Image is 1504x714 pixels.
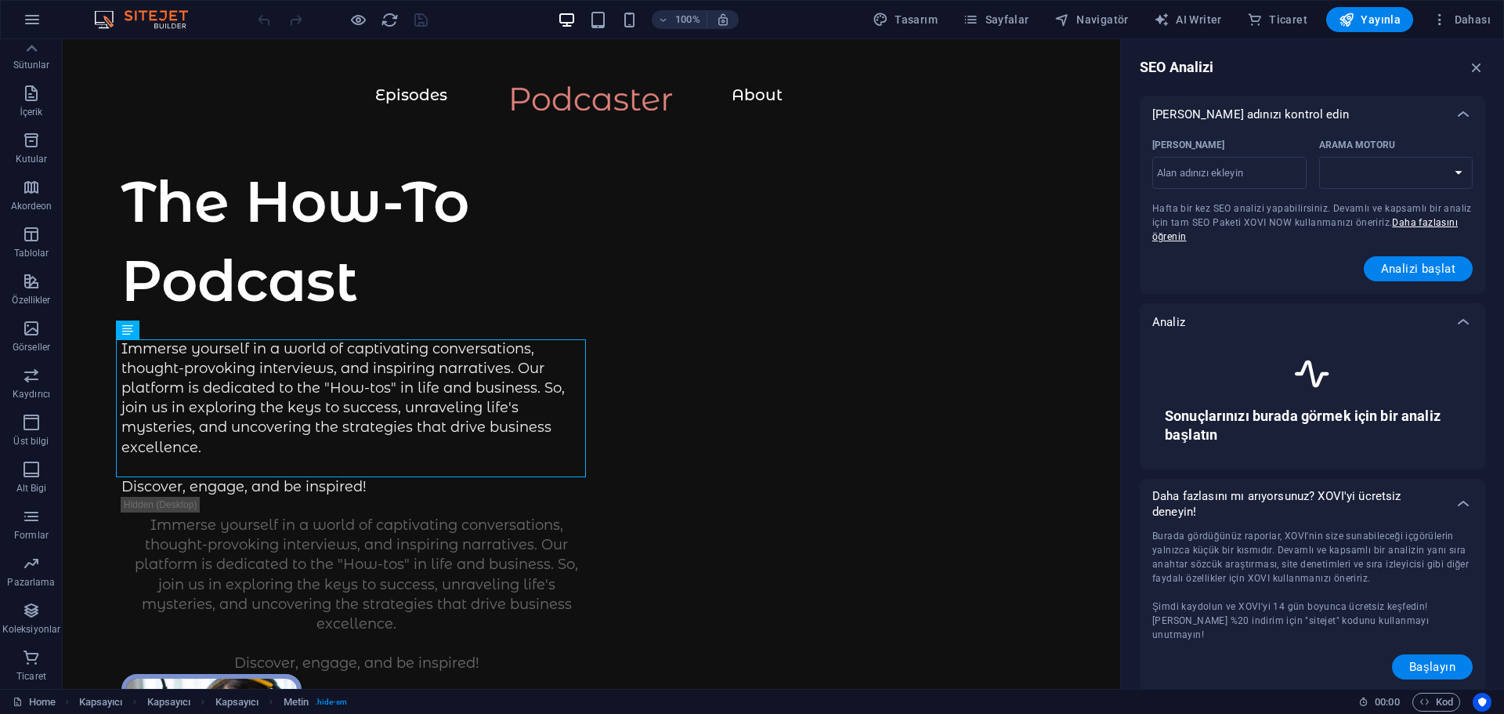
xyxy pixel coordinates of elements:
span: Başlayın [1409,661,1455,673]
button: Dahası [1426,7,1497,32]
button: Usercentrics [1473,693,1491,712]
span: Sayfalar [963,12,1029,27]
img: Editor Logo [90,10,208,29]
span: Dahası [1432,12,1491,27]
h6: SEO Analizi [1140,58,1214,77]
p: Alt Bigi [16,482,47,495]
span: Seçmek için tıkla. Düzenlemek için çift tıkla [284,693,309,712]
div: [PERSON_NAME] adınızı kontrol edin [1140,529,1485,692]
h6: Oturum süresi [1358,693,1400,712]
span: Analizi başlat [1381,263,1456,275]
input: [PERSON_NAME] [1152,161,1307,186]
button: Ticaret [1241,7,1314,32]
button: 100% [652,10,707,29]
span: Yayınla [1339,12,1401,27]
p: Kutular [16,153,48,165]
span: Seçmek için tıkla. Düzenlemek için çift tıkla [147,693,191,712]
span: 00 00 [1375,693,1399,712]
button: Analizi başlat [1364,256,1473,281]
p: Bölgenizle eşleşen arama motorunu seçin. [1319,139,1395,151]
p: Görseller [13,341,50,353]
p: Formlar [14,529,49,542]
p: Koleksiyonlar [2,623,60,636]
p: Daha fazlasını mı arıyorsunuz? XOVI'yi ücretsiz deneyin! [1152,488,1444,520]
p: Akordeon [11,200,52,212]
button: Navigatör [1048,7,1135,32]
button: AI Writer [1148,7,1228,32]
button: reload [380,10,399,29]
nav: breadcrumb [79,693,347,712]
span: : [1386,696,1388,708]
span: Seçmek için tıkla. Düzenlemek için çift tıkla [79,693,123,712]
span: Kod [1419,693,1453,712]
div: Daha fazlasını mı arıyorsunuz? XOVI'yi ücretsiz deneyin! [1140,479,1485,529]
button: Yayınla [1326,7,1413,32]
a: Seçimi iptal etmek için tıkla. Sayfaları açmak için çift tıkla [13,693,56,712]
p: Tablolar [14,247,49,259]
span: AI Writer [1154,12,1222,27]
span: Seçmek için tıkla. Düzenlemek için çift tıkla [215,693,259,712]
i: Sayfayı yeniden yükleyin [381,11,399,29]
button: Tasarım [866,7,944,32]
h6: 100% [675,10,700,29]
div: Tasarım (Ctrl+Alt+Y) [866,7,944,32]
div: [PERSON_NAME] adınızı kontrol edin [1140,341,1485,469]
div: [PERSON_NAME] adınızı kontrol edin [1140,133,1485,294]
span: Navigatör [1054,12,1129,27]
p: Özellikler [12,294,50,306]
button: Başlayın [1392,654,1473,680]
div: [PERSON_NAME] adınızı kontrol edin [1140,96,1485,133]
span: Hafta bir kez SEO analizi yapabilirsiniz. Devamlı ve kapsamlı bir analiz için tam SEO Paketi XOVI... [1152,203,1472,242]
p: Analiz [1152,314,1185,330]
button: Kod [1412,693,1460,712]
p: Pazarlama [7,576,55,589]
p: Üst bilgi [13,435,49,448]
p: Ticaret [16,670,46,683]
p: [PERSON_NAME] [1152,139,1224,151]
p: İçerik [20,106,42,118]
div: Analiz [1140,303,1485,341]
span: Burada gördüğünüz raporlar, XOVI'nin size sunabileceği içgörülerin yalnızca küçük bir kısmıdır. D... [1152,531,1469,640]
span: Ticaret [1247,12,1307,27]
p: Sütunlar [13,59,50,71]
p: [PERSON_NAME] adınızı kontrol edin [1152,107,1349,122]
span: Tasarım [873,12,938,27]
button: Sayfalar [956,7,1036,32]
h6: Sonuçlarınızı burada görmek için bir analiz başlatın [1165,407,1460,444]
i: Yeniden boyutlandırmada yakınlaştırma düzeyini seçilen cihaza uyacak şekilde otomatik olarak ayarla. [716,13,730,27]
span: . hide-sm [315,693,347,712]
p: Kaydırıcı [13,388,50,400]
select: Arama Motoru [1319,157,1473,189]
